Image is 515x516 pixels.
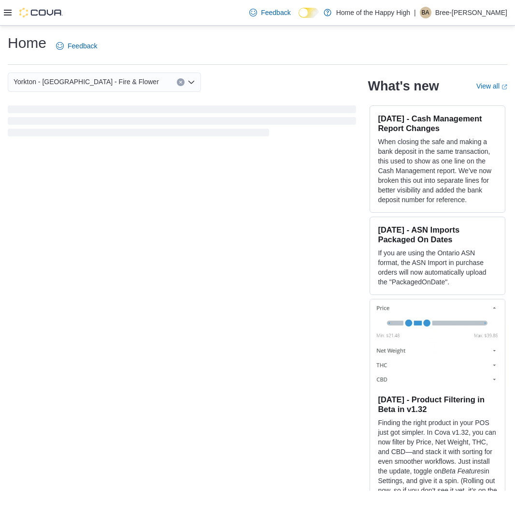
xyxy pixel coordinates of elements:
[476,82,507,90] a: View allExternal link
[378,418,497,505] p: Finding the right product in your POS just got simpler. In Cova v1.32, you can now filter by Pric...
[378,114,497,133] h3: [DATE] - Cash Management Report Changes
[435,7,507,18] p: Bree-[PERSON_NAME]
[177,78,185,86] button: Clear input
[19,8,63,17] img: Cova
[422,7,429,18] span: BA
[336,7,410,18] p: Home of the Happy High
[420,7,431,18] div: Bree-Anna Krantz
[8,33,46,53] h1: Home
[378,137,497,205] p: When closing the safe and making a bank deposit in the same transaction, this used to show as one...
[378,225,497,244] h3: [DATE] - ASN Imports Packaged On Dates
[245,3,294,22] a: Feedback
[368,78,439,94] h2: What's new
[414,7,416,18] p: |
[442,467,484,475] em: Beta Features
[14,76,159,88] span: Yorkton - [GEOGRAPHIC_DATA] - Fire & Flower
[52,36,101,56] a: Feedback
[187,78,195,86] button: Open list of options
[8,107,356,138] span: Loading
[378,395,497,414] h3: [DATE] - Product Filtering in Beta in v1.32
[501,84,507,90] svg: External link
[299,8,319,18] input: Dark Mode
[68,41,97,51] span: Feedback
[261,8,290,17] span: Feedback
[378,248,497,287] p: If you are using the Ontario ASN format, the ASN Import in purchase orders will now automatically...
